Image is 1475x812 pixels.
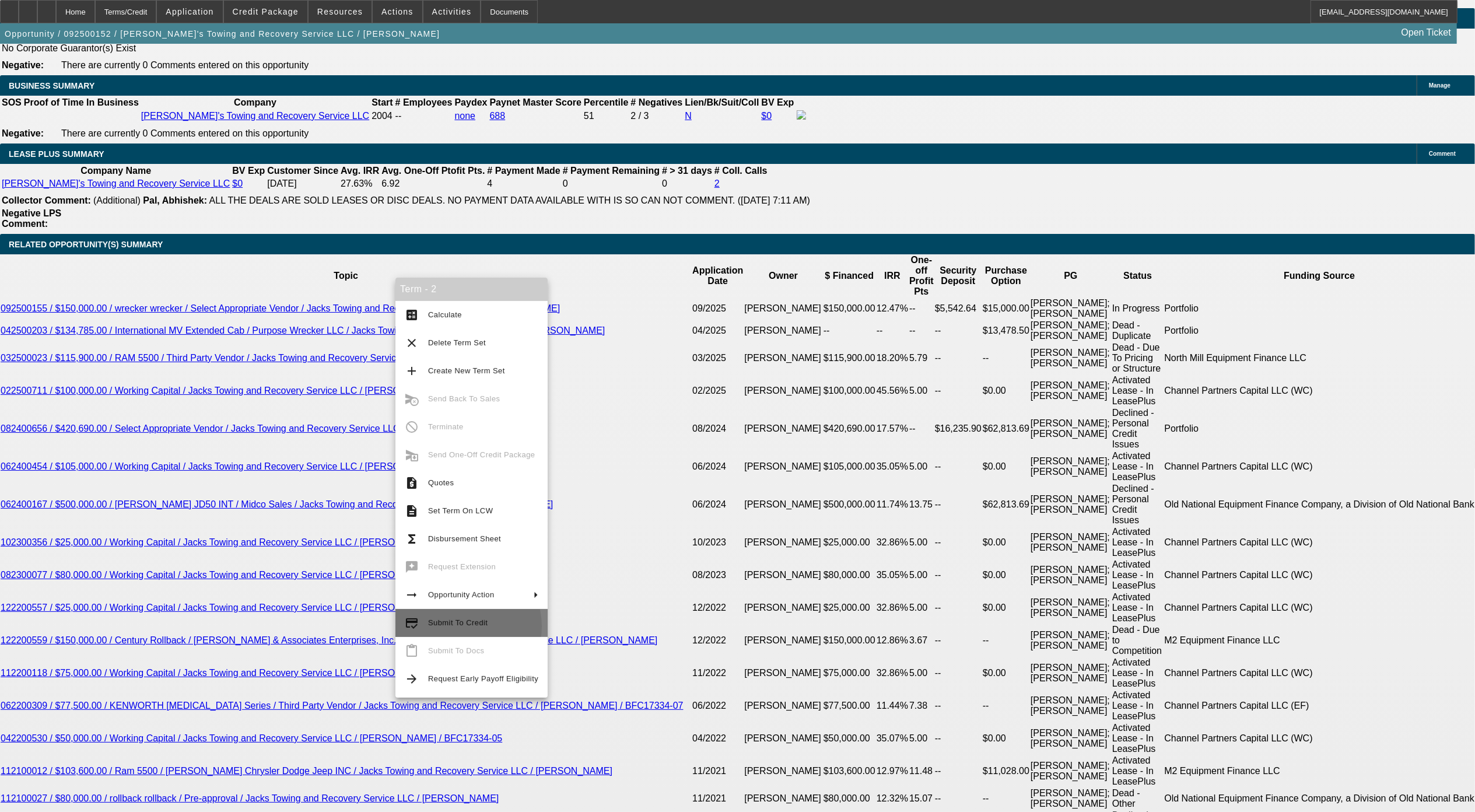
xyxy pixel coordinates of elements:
td: 0 [562,178,660,190]
td: 09/2025 [692,297,744,320]
td: 2004 [371,110,393,123]
td: Portfolio [1164,320,1475,342]
b: BV Exp [762,97,794,107]
td: [PERSON_NAME] [744,755,822,787]
span: Credit Package [233,7,299,16]
td: [PERSON_NAME] [744,374,822,407]
td: [PERSON_NAME] [744,450,822,483]
td: -- [934,559,982,591]
a: 062200309 / $77,500.00 / KENWORTH [MEDICAL_DATA] Series / Third Party Vendor / Jacks Towing and R... [1,701,684,710]
span: Application [166,7,213,16]
td: 5.79 [909,342,934,374]
a: none [455,111,476,121]
th: Status [1112,254,1164,297]
td: 4 [486,178,560,190]
a: 042200530 / $50,000.00 / Working Capital / Jacks Towing and Recovery Service LLC / [PERSON_NAME] ... [1,733,502,743]
th: Security Deposit [934,254,982,297]
td: [PERSON_NAME]; [PERSON_NAME] [1030,526,1112,559]
td: -- [934,624,982,657]
mat-icon: credit_score [405,616,419,630]
td: Channel Partners Capital LLC (WC) [1164,657,1475,689]
span: -- [395,111,402,121]
span: Comment [1429,150,1456,157]
td: $62,813.69 [982,407,1030,450]
td: $15,000.00 [982,297,1030,320]
a: 062400454 / $105,000.00 / Working Capital / Jacks Towing and Recovery Service LLC / [PERSON_NAME]... [1,461,507,471]
span: BUSINESS SUMMARY [9,81,94,90]
button: Actions [373,1,422,23]
mat-icon: request_quote [405,476,419,490]
td: [PERSON_NAME]; [PERSON_NAME] [1030,342,1112,374]
td: [PERSON_NAME]; [PERSON_NAME] [1030,320,1112,342]
td: 15.07 [909,787,934,810]
td: 04/2022 [692,722,744,755]
td: $0.00 [982,657,1030,689]
td: 45.56% [876,374,909,407]
td: 08/2023 [692,559,744,591]
b: # Payment Remaining [563,166,660,176]
td: Portfolio [1164,297,1475,320]
td: 35.05% [876,559,909,591]
b: Pal, Abhishek: [143,195,207,205]
td: 10/2023 [692,526,744,559]
b: # > 31 days [662,166,712,176]
td: 12/2022 [692,624,744,657]
span: Submit To Credit [428,618,488,627]
td: $50,000.00 [823,722,876,755]
mat-icon: clear [405,336,419,350]
td: Activated Lease - In LeasePlus [1112,657,1164,689]
td: [PERSON_NAME]; [PERSON_NAME] [1030,591,1112,624]
td: -- [934,450,982,483]
td: [PERSON_NAME]; [PERSON_NAME] [1030,483,1112,526]
td: -- [934,689,982,722]
a: 022500711 / $100,000.00 / Working Capital / Jacks Towing and Recovery Service LLC / [PERSON_NAME]... [1,386,507,395]
a: $0 [232,178,243,188]
td: $77,500.00 [823,689,876,722]
th: Owner [744,254,822,297]
td: 32.86% [876,657,909,689]
td: 12.86% [876,624,909,657]
td: 35.07% [876,722,909,755]
b: Negative: [2,60,44,70]
span: Create New Term Set [428,366,505,375]
td: Channel Partners Capital LLC (WC) [1164,722,1475,755]
td: Dead - Due to Competition [1112,624,1164,657]
td: 08/2024 [692,407,744,450]
td: $25,000.00 [823,591,876,624]
mat-icon: calculate [405,308,419,322]
mat-icon: arrow_right_alt [405,588,419,602]
td: 06/2022 [692,689,744,722]
a: 122200559 / $150,000.00 / Century Rollback / [PERSON_NAME] & Associates Enterprises, Inc. / Jacks... [1,635,657,645]
button: Resources [309,1,372,23]
span: There are currently 0 Comments entered on this opportunity [61,60,309,70]
td: -- [934,342,982,374]
span: Set Term On LCW [428,506,493,515]
td: -- [909,407,934,450]
td: -- [909,297,934,320]
td: 12.47% [876,297,909,320]
td: 3.67 [909,624,934,657]
span: Resources [317,7,363,16]
b: Start [372,97,393,107]
span: Opportunity Action [428,590,495,599]
b: # Payment Made [487,166,560,176]
b: BV Exp [232,166,265,176]
td: [PERSON_NAME] [744,591,822,624]
span: ALL THE DEALS ARE SOLD LEASES OR DISC DEALS. NO PAYMENT DATA AVAILABLE WITH IS SO CAN NOT COMMENT... [209,195,811,205]
span: Quotes [428,478,454,487]
td: -- [876,320,909,342]
td: M2 Equipment Finance LLC [1164,624,1475,657]
td: $0.00 [982,526,1030,559]
span: Disbursement Sheet [428,534,501,543]
td: -- [934,320,982,342]
td: $25,000.00 [823,526,876,559]
td: Dead - Duplicate [1112,320,1164,342]
td: 5.00 [909,591,934,624]
a: N [685,111,692,121]
a: 082300077 / $80,000.00 / Working Capital / Jacks Towing and Recovery Service LLC / [PERSON_NAME] ... [1,570,502,580]
b: Percentile [584,97,628,107]
td: $115,900.00 [823,342,876,374]
td: 12/2022 [692,591,744,624]
span: Calculate [428,310,462,319]
span: There are currently 0 Comments entered on this opportunity [61,128,309,138]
